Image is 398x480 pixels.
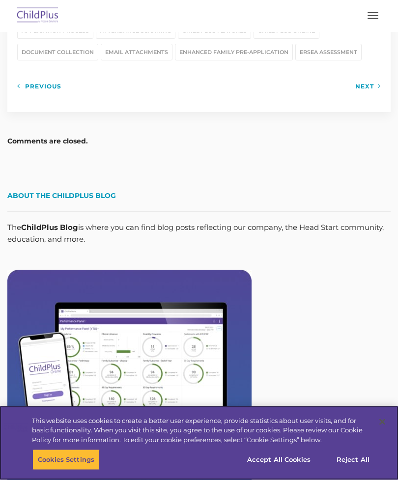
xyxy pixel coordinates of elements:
p: The is where you can find blog posts reflecting our company, the Head Start community, education,... [7,222,391,246]
a: ERSEA Assessment [295,44,362,61]
span: About the ChildPlus Blog [7,192,116,200]
div: This website uses cookies to create a better user experience, provide statistics about user visit... [32,416,370,445]
button: Reject All [322,450,384,470]
a: document collection [17,44,98,61]
strong: ChildPlus Blog [21,223,78,232]
a: enhanced family pre-application [175,44,293,61]
a: email attachments [101,44,172,61]
img: ChildPlus by Procare Solutions [15,4,61,28]
h5: Comments are closed. [7,135,391,148]
button: Accept All Cookies [242,450,316,470]
a: Next [355,81,381,93]
button: Cookies Settings [32,450,100,470]
button: Close [371,411,393,433]
a: Previous [17,81,61,93]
